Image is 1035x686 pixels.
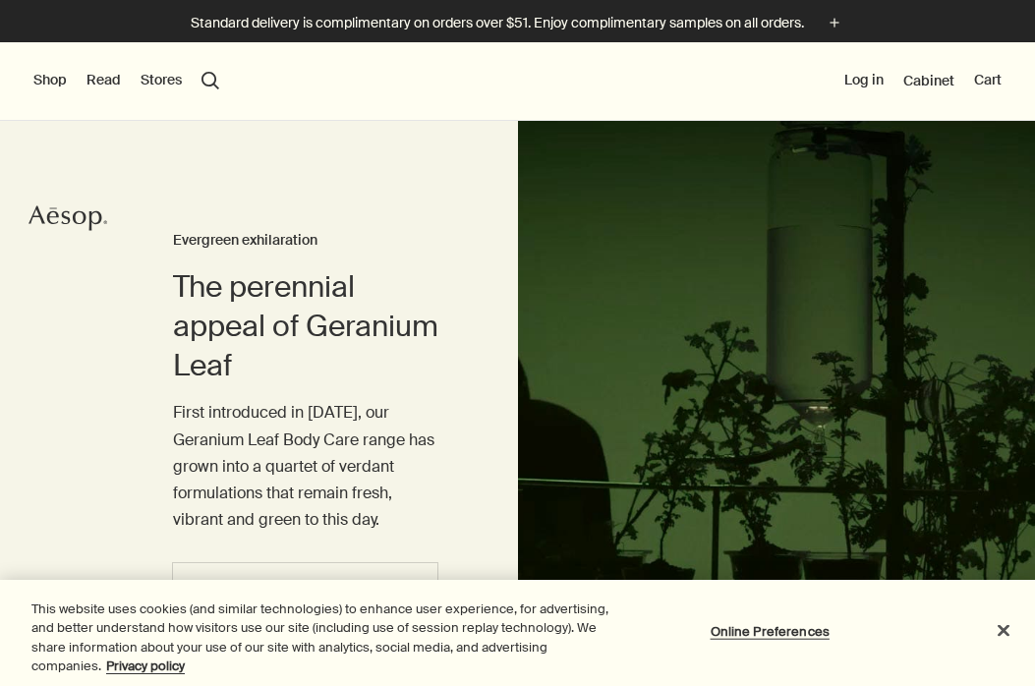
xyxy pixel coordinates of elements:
[173,399,439,533] p: First introduced in [DATE], our Geranium Leaf Body Care range has grown into a quartet of verdant...
[106,657,185,674] a: More information about your privacy, opens in a new tab
[33,71,67,90] button: Shop
[844,42,1002,121] nav: supplementary
[29,203,107,233] svg: Aesop
[141,71,182,90] button: Stores
[974,71,1002,90] button: Cart
[191,13,804,33] p: Standard delivery is complimentary on orders over $51. Enjoy complimentary samples on all orders.
[844,71,884,90] button: Log in
[172,562,438,621] a: Discover Geranium Leaf
[201,72,219,89] button: Open search
[86,71,121,90] button: Read
[709,612,832,652] button: Online Preferences, Opens the preference center dialog
[31,600,621,676] div: This website uses cookies (and similar technologies) to enhance user experience, for advertising,...
[982,608,1025,652] button: Close
[191,12,845,34] button: Standard delivery is complimentary on orders over $51. Enjoy complimentary samples on all orders.
[173,267,439,385] h2: The perennial appeal of Geranium Leaf
[33,42,219,121] nav: primary
[29,203,107,238] a: Aesop
[903,72,954,89] a: Cabinet
[173,229,439,253] h3: Evergreen exhilaration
